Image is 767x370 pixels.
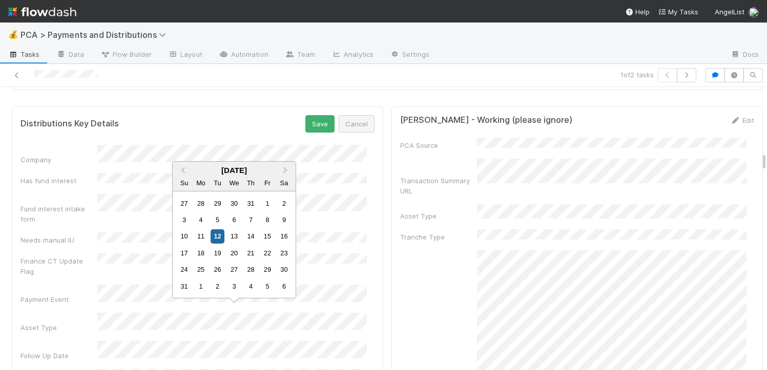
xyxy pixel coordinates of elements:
div: Choose Thursday, August 14th, 2025 [244,229,258,243]
div: Choose Saturday, September 6th, 2025 [277,279,291,293]
div: Payment Event [20,294,97,304]
div: Asset Type [20,322,97,333]
div: Choose Monday, September 1st, 2025 [194,279,208,293]
div: Choose Tuesday, August 19th, 2025 [211,246,224,260]
div: Choose Friday, August 15th, 2025 [260,229,274,243]
div: Choose Tuesday, September 2nd, 2025 [211,279,224,293]
div: Choose Wednesday, August 27th, 2025 [227,263,241,276]
button: Next Month [278,163,295,179]
div: Choose Wednesday, August 20th, 2025 [227,246,241,260]
div: Choose Monday, August 25th, 2025 [194,263,208,276]
div: Tranche Type [400,232,477,242]
div: [DATE] [173,166,296,175]
div: Friday [260,176,274,190]
span: My Tasks [658,8,698,16]
a: Team [277,47,323,63]
div: Choose Friday, August 29th, 2025 [260,263,274,276]
div: Choose Thursday, August 28th, 2025 [244,263,258,276]
div: Choose Tuesday, August 5th, 2025 [211,213,224,227]
div: Choose Sunday, July 27th, 2025 [177,197,191,210]
a: Layout [160,47,211,63]
div: Choose Sunday, August 24th, 2025 [177,263,191,276]
div: Choose Saturday, August 30th, 2025 [277,263,291,276]
div: Wednesday [227,176,241,190]
div: Choose Thursday, July 31st, 2025 [244,197,258,210]
div: Choose Tuesday, July 29th, 2025 [211,197,224,210]
div: Choose Wednesday, July 30th, 2025 [227,197,241,210]
div: Thursday [244,176,258,190]
a: Automation [211,47,277,63]
div: Sunday [177,176,191,190]
div: Choose Sunday, August 3rd, 2025 [177,213,191,227]
div: Choose Wednesday, September 3rd, 2025 [227,279,241,293]
div: Has fund interest [20,176,97,186]
img: avatar_e7d5656d-bda2-4d83-89d6-b6f9721f96bd.png [749,7,759,17]
a: Flow Builder [92,47,160,63]
div: Needs manual IU [20,235,97,245]
div: Choose Thursday, September 4th, 2025 [244,279,258,293]
button: Save [305,115,335,133]
div: Choose Saturday, August 16th, 2025 [277,229,291,243]
button: Cancel [339,115,375,133]
div: Month August, 2025 [176,195,292,295]
div: Choose Friday, August 22nd, 2025 [260,246,274,260]
span: Tasks [8,49,40,59]
div: Asset Type [400,211,477,221]
a: Docs [722,47,767,63]
span: 💰 [8,30,18,39]
div: Choose Wednesday, August 13th, 2025 [227,229,241,243]
div: Follow Up Date [20,351,97,361]
div: Choose Friday, August 8th, 2025 [260,213,274,227]
a: Data [48,47,92,63]
div: Saturday [277,176,291,190]
div: Choose Friday, September 5th, 2025 [260,279,274,293]
div: Help [625,7,650,17]
div: Choose Tuesday, August 12th, 2025 [211,229,224,243]
div: Choose Monday, August 11th, 2025 [194,229,208,243]
span: AngelList [715,8,744,16]
div: Choose Saturday, August 9th, 2025 [277,213,291,227]
div: Choose Thursday, August 21st, 2025 [244,246,258,260]
div: Choose Monday, August 18th, 2025 [194,246,208,260]
h5: Distributions Key Details [20,119,119,129]
div: Choose Wednesday, August 6th, 2025 [227,213,241,227]
div: Choose Sunday, August 31st, 2025 [177,279,191,293]
div: Finance CT Update Flag [20,256,97,276]
div: Choose Date [172,161,296,298]
div: Choose Monday, July 28th, 2025 [194,197,208,210]
div: Transaction Summary URL [400,176,477,196]
div: Choose Friday, August 1st, 2025 [260,197,274,210]
a: Settings [382,47,438,63]
button: Previous Month [174,163,190,179]
div: Choose Sunday, August 17th, 2025 [177,246,191,260]
span: Flow Builder [100,49,152,59]
span: 1 of 2 tasks [620,70,654,80]
div: Choose Sunday, August 10th, 2025 [177,229,191,243]
div: Choose Saturday, August 23rd, 2025 [277,246,291,260]
a: Analytics [323,47,382,63]
div: Tuesday [211,176,224,190]
div: Fund interest intake form [20,204,97,224]
div: Choose Tuesday, August 26th, 2025 [211,263,224,276]
span: PCA > Payments and Distributions [20,30,171,40]
div: Company [20,155,97,165]
h5: [PERSON_NAME] - Working (please ignore) [400,115,572,125]
div: Choose Monday, August 4th, 2025 [194,213,208,227]
a: My Tasks [658,7,698,17]
div: Monday [194,176,208,190]
div: Choose Thursday, August 7th, 2025 [244,213,258,227]
a: Edit [730,116,754,124]
div: Choose Saturday, August 2nd, 2025 [277,197,291,210]
img: logo-inverted-e16ddd16eac7371096b0.svg [8,3,76,20]
div: PCA Source [400,140,477,150]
